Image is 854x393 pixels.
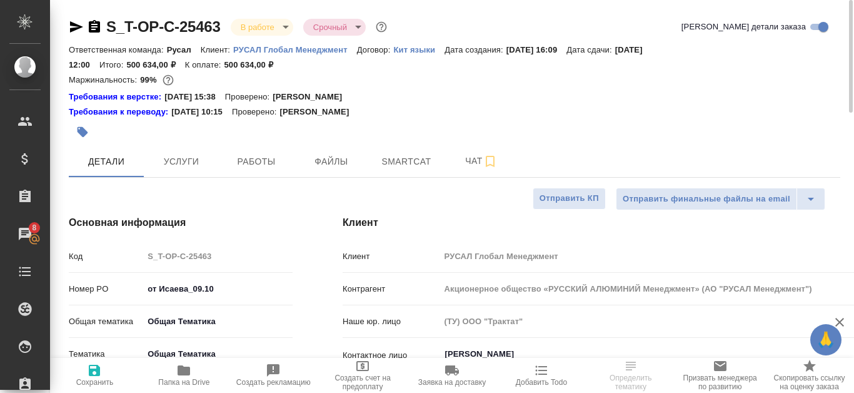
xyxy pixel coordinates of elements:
[3,218,47,250] a: 8
[233,44,357,54] a: РУСАЛ Глобал Менеджмент
[143,344,293,365] div: Общая Тематика
[50,358,139,393] button: Сохранить
[224,60,282,69] p: 500 634,00 ₽
[126,60,184,69] p: 500 634,00 ₽
[681,21,806,33] span: [PERSON_NAME] детали заказа
[279,106,358,118] p: [PERSON_NAME]
[623,192,790,207] span: Отправить финальные файлы на email
[69,106,171,118] div: Нажми, чтобы открыть папку с инструкцией
[225,91,273,103] p: Проверено:
[226,154,286,170] span: Работы
[343,250,440,263] p: Клиент
[185,60,224,69] p: К оплате:
[143,247,293,265] input: Пустое поле
[69,91,164,103] div: Нажми, чтобы открыть папку с инструкцией
[69,283,143,295] p: Номер PO
[69,19,84,34] button: Скопировать ссылку для ЯМессенджера
[418,378,486,387] span: Заявка на доставку
[772,374,846,391] span: Скопировать ссылку на оценку заказа
[496,358,586,393] button: Добавить Todo
[273,91,351,103] p: [PERSON_NAME]
[445,45,506,54] p: Дата создания:
[318,358,408,393] button: Создать счет на предоплату
[815,327,836,353] span: 🙏
[237,22,278,33] button: В работе
[483,154,498,169] svg: Подписаться
[201,45,233,54] p: Клиент:
[232,106,280,118] p: Проверено:
[303,19,366,36] div: В работе
[616,188,825,210] div: split button
[343,315,440,328] p: Наше юр. лицо
[143,311,293,332] div: Общая Тематика
[343,349,440,362] p: Контактное лицо
[164,91,225,103] p: [DATE] 15:38
[540,191,599,206] span: Отправить КП
[160,72,176,88] button: 2884.80 RUB;
[69,348,143,360] p: Тематика
[506,45,567,54] p: [DATE] 16:09
[675,358,765,393] button: Призвать менеджера по развитию
[69,106,171,118] a: Требования к переводу:
[69,118,96,146] button: Добавить тэг
[810,324,841,355] button: 🙏
[231,19,293,36] div: В работе
[24,222,44,234] span: 8
[69,75,140,84] p: Маржинальность:
[451,153,511,169] span: Чат
[357,45,394,54] p: Договор:
[593,374,668,391] span: Определить тематику
[376,154,436,170] span: Smartcat
[309,22,351,33] button: Срочный
[143,280,293,298] input: ✎ Введи что-нибудь
[158,378,209,387] span: Папка на Drive
[765,358,854,393] button: Скопировать ссылку на оценку заказа
[343,283,440,295] p: Контрагент
[76,154,136,170] span: Детали
[167,45,201,54] p: Русал
[140,75,159,84] p: 99%
[151,154,211,170] span: Услуги
[229,358,318,393] button: Создать рекламацию
[99,60,126,69] p: Итого:
[301,154,361,170] span: Файлы
[516,378,567,387] span: Добавить Todo
[236,378,311,387] span: Создать рекламацию
[171,106,232,118] p: [DATE] 10:15
[69,250,143,263] p: Код
[393,45,445,54] p: Кит языки
[69,91,164,103] a: Требования к верстке:
[233,45,357,54] p: РУСАЛ Глобал Менеджмент
[616,188,797,210] button: Отправить финальные файлы на email
[69,215,293,230] h4: Основная информация
[393,44,445,54] a: Кит языки
[586,358,675,393] button: Определить тематику
[683,374,757,391] span: Призвать менеджера по развитию
[343,215,840,230] h4: Клиент
[139,358,229,393] button: Папка на Drive
[69,315,143,328] p: Общая тематика
[566,45,615,54] p: Дата сдачи:
[87,19,102,34] button: Скопировать ссылку
[106,18,221,35] a: S_T-OP-C-25463
[373,19,389,35] button: Доп статусы указывают на важность/срочность заказа
[326,374,400,391] span: Создать счет на предоплату
[533,188,606,210] button: Отправить КП
[69,45,167,54] p: Ответственная команда:
[76,378,114,387] span: Сохранить
[408,358,497,393] button: Заявка на доставку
